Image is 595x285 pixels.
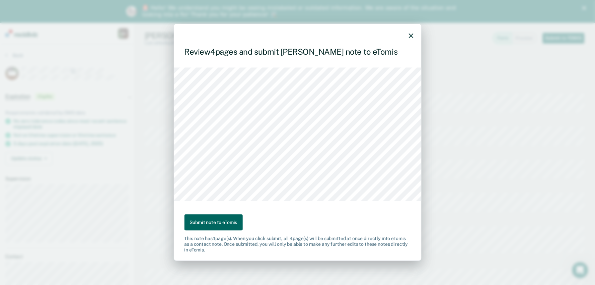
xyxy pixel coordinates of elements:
[184,214,243,231] button: Submit note to eTomis
[126,6,137,17] img: Profile image for Kim
[174,233,422,261] div: This note has 4 page(s). When you click submit, all 4 page(s) will be submitted at once directly ...
[174,42,422,62] div: Review 4 pages and submit [PERSON_NAME] note to eTomis
[142,5,458,18] div: 🚨 Hello! We understand you might be seeing mislabeled or outdated information. We are aware of th...
[582,6,589,10] div: Close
